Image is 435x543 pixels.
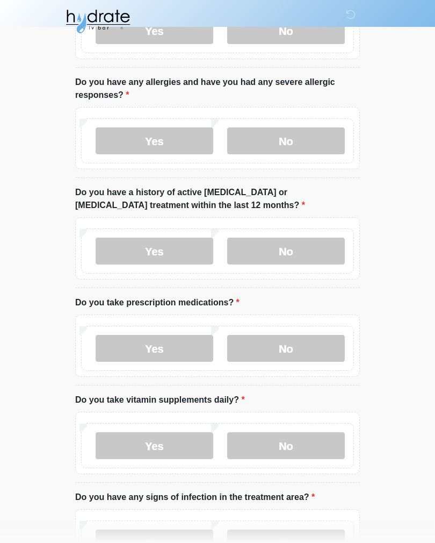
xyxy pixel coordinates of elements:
[227,128,345,155] label: No
[64,8,131,35] img: Hydrate IV Bar - Fort Collins Logo
[96,335,213,362] label: Yes
[75,297,240,310] label: Do you take prescription medications?
[75,187,360,212] label: Do you have a history of active [MEDICAL_DATA] or [MEDICAL_DATA] treatment within the last 12 mon...
[75,76,360,102] label: Do you have any allergies and have you had any severe allergic responses?
[227,433,345,460] label: No
[96,238,213,265] label: Yes
[227,335,345,362] label: No
[96,433,213,460] label: Yes
[75,394,245,407] label: Do you take vitamin supplements daily?
[75,491,315,504] label: Do you have any signs of infection in the treatment area?
[96,128,213,155] label: Yes
[227,238,345,265] label: No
